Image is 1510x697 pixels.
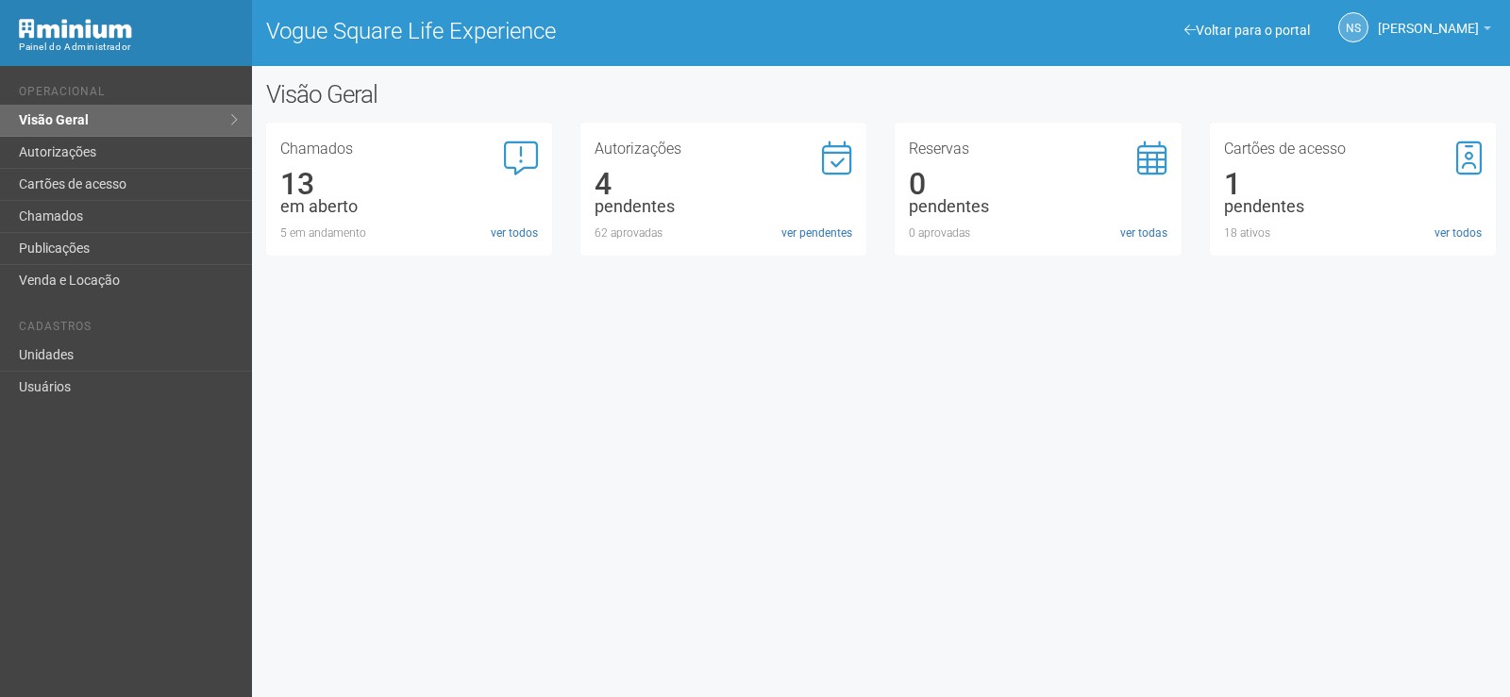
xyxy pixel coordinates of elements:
[266,80,763,108] h2: Visão Geral
[280,198,538,215] div: em aberto
[280,141,538,157] h3: Chamados
[280,224,538,241] div: 5 em andamento
[1378,24,1491,39] a: [PERSON_NAME]
[1434,224,1482,241] a: ver todos
[909,224,1166,241] div: 0 aprovadas
[909,175,1166,192] div: 0
[1184,23,1310,38] a: Voltar para o portal
[909,198,1166,215] div: pendentes
[595,141,852,157] h3: Autorizações
[19,320,238,340] li: Cadastros
[595,198,852,215] div: pendentes
[1224,198,1482,215] div: pendentes
[1378,3,1479,36] span: Nicolle Silva
[19,19,132,39] img: Minium
[280,175,538,192] div: 13
[1120,224,1167,241] a: ver todas
[595,175,852,192] div: 4
[19,39,238,56] div: Painel do Administrador
[1224,141,1482,157] h3: Cartões de acesso
[909,141,1166,157] h3: Reservas
[19,85,238,105] li: Operacional
[1338,12,1368,42] a: NS
[266,19,867,43] h1: Vogue Square Life Experience
[595,224,852,241] div: 62 aprovadas
[491,224,538,241] a: ver todos
[1224,224,1482,241] div: 18 ativos
[1224,175,1482,192] div: 1
[781,224,852,241] a: ver pendentes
